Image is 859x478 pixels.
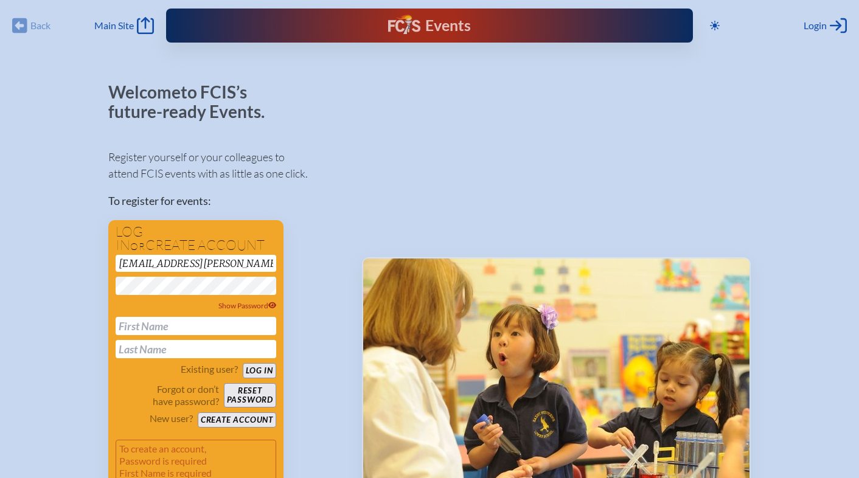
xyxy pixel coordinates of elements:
[108,193,343,209] p: To register for events:
[318,15,542,36] div: FCIS Events — Future ready
[116,383,219,407] p: Forgot or don’t have password?
[116,317,276,335] input: First Name
[150,412,193,424] p: New user?
[224,383,276,407] button: Resetpassword
[198,412,276,428] button: Create account
[94,17,154,34] a: Main Site
[108,83,279,121] p: Welcome to FCIS’s future-ready Events.
[108,149,343,182] p: Register yourself or your colleagues to attend FCIS events with as little as one click.
[181,363,238,375] p: Existing user?
[116,255,276,272] input: Email
[243,363,276,378] button: Log in
[130,240,145,252] span: or
[94,19,134,32] span: Main Site
[804,19,827,32] span: Login
[218,301,277,310] span: Show Password
[116,340,276,358] input: Last Name
[116,225,276,252] h1: Log in create account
